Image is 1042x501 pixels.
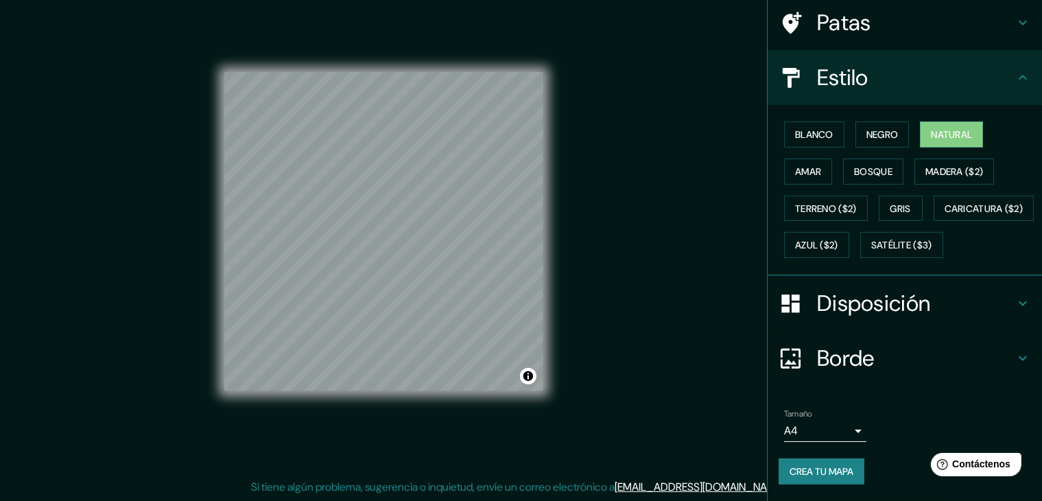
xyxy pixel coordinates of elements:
[224,72,543,391] canvas: Mapa
[790,465,853,478] font: Crea tu mapa
[768,331,1042,386] div: Borde
[890,202,911,215] font: Gris
[251,480,615,494] font: Si tiene algún problema, sugerencia o inquietud, envíe un correo electrónico a
[795,128,833,141] font: Blanco
[784,232,849,258] button: Azul ($2)
[920,121,983,148] button: Natural
[817,344,875,373] font: Borde
[615,480,784,494] a: [EMAIL_ADDRESS][DOMAIN_NAME]
[768,276,1042,331] div: Disposición
[914,159,994,185] button: Madera ($2)
[768,50,1042,105] div: Estilo
[843,159,903,185] button: Bosque
[945,202,1023,215] font: Caricatura ($2)
[779,458,864,485] button: Crea tu mapa
[817,8,871,37] font: Patas
[931,128,972,141] font: Natural
[817,289,930,318] font: Disposición
[784,408,812,419] font: Tamaño
[784,196,868,222] button: Terreno ($2)
[784,121,844,148] button: Blanco
[934,196,1034,222] button: Caricatura ($2)
[866,128,899,141] font: Negro
[920,447,1027,486] iframe: Lanzador de widgets de ayuda
[879,196,923,222] button: Gris
[784,423,798,438] font: A4
[871,240,932,252] font: Satélite ($3)
[854,165,892,178] font: Bosque
[860,232,943,258] button: Satélite ($3)
[795,202,857,215] font: Terreno ($2)
[925,165,983,178] font: Madera ($2)
[520,368,536,384] button: Activar o desactivar atribución
[795,165,821,178] font: Amar
[784,159,832,185] button: Amar
[817,63,868,92] font: Estilo
[855,121,910,148] button: Negro
[784,420,866,442] div: A4
[795,240,838,252] font: Azul ($2)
